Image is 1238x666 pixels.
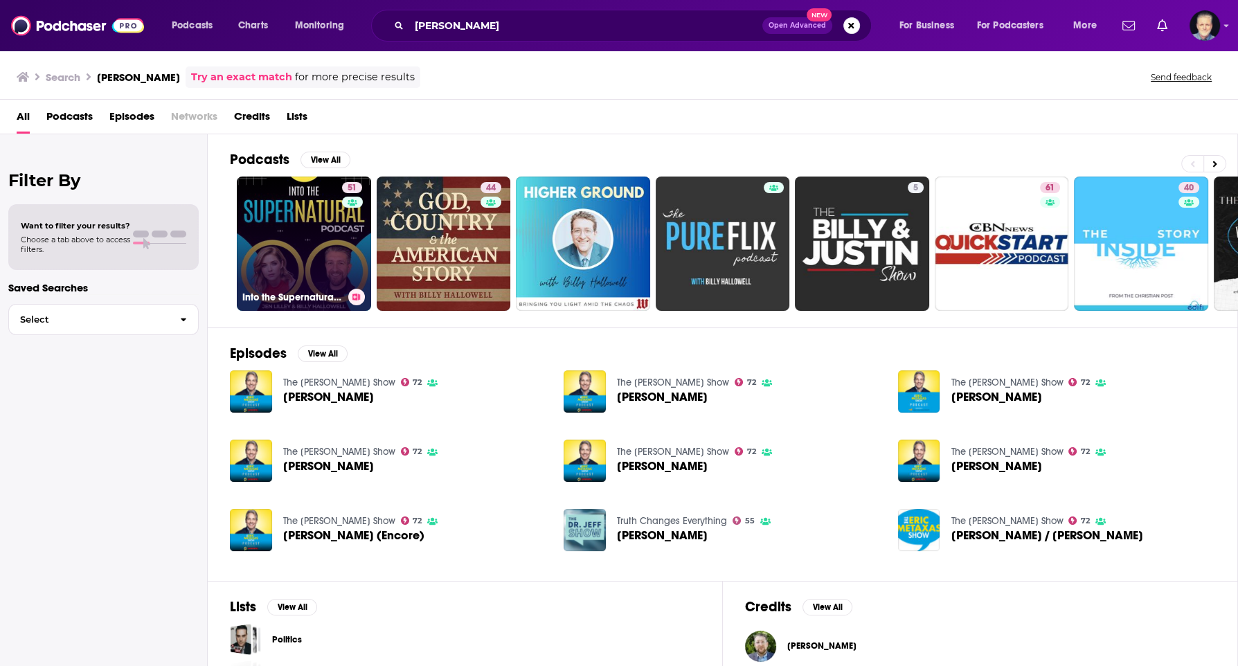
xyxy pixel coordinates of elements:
button: View All [802,599,852,615]
img: Podchaser - Follow, Share and Rate Podcasts [11,12,144,39]
a: Billy Hallowell / Star Parker [951,530,1142,541]
img: Billy Hallowell / Star Parker [898,509,940,551]
a: The Eric Metaxas Show [951,377,1063,388]
a: 72 [1068,447,1090,456]
a: 72 [401,516,422,525]
span: 72 [1081,379,1090,386]
a: Billy Hallowell [787,640,856,651]
h2: Podcasts [230,151,289,168]
h2: Credits [745,598,791,615]
div: Search podcasts, credits, & more... [384,10,885,42]
span: 72 [413,518,422,524]
img: Billy Hallowell [564,370,606,413]
button: View All [298,345,348,362]
h3: [PERSON_NAME] [97,71,180,84]
a: 5 [908,182,924,193]
span: Podcasts [172,16,213,35]
a: Billy Hallowell [564,440,606,482]
img: Billy Hallowell [564,509,606,551]
span: Want to filter your results? [21,221,130,231]
span: Credits [234,105,270,134]
button: open menu [285,15,362,37]
span: For Business [899,16,954,35]
span: Open Advanced [769,22,826,29]
a: Episodes [109,105,154,134]
a: 72 [1068,378,1090,386]
span: 72 [747,379,756,386]
a: The Eric Metaxas Show [283,446,395,458]
a: 55 [733,516,755,525]
span: More [1073,16,1097,35]
a: The Eric Metaxas Show [617,446,729,458]
a: 61 [1040,182,1060,193]
span: 72 [1081,449,1090,455]
a: All [17,105,30,134]
span: 44 [486,181,496,195]
a: Try an exact match [191,69,292,85]
span: 55 [745,518,755,524]
span: 61 [1046,181,1055,195]
span: Monitoring [295,16,344,35]
a: Billy Hallowell [283,391,374,403]
p: Saved Searches [8,281,199,294]
button: Show profile menu [1190,10,1220,41]
a: Lists [287,105,307,134]
a: 51 [342,182,362,193]
span: 72 [413,449,422,455]
span: [PERSON_NAME] [617,530,708,541]
span: [PERSON_NAME] [787,640,856,651]
a: Billy Hallowell [898,440,940,482]
h3: Into the Supernatural With [PERSON_NAME] & [PERSON_NAME] [242,291,343,303]
a: 72 [735,447,756,456]
a: Podcasts [46,105,93,134]
img: Billy Hallowell [745,631,776,662]
a: 44 [481,182,501,193]
a: Billy Hallowell [617,391,708,403]
span: Charts [238,16,268,35]
button: Open AdvancedNew [762,17,832,34]
span: Politics [230,624,261,655]
span: Choose a tab above to access filters. [21,235,130,254]
a: Show notifications dropdown [1151,14,1173,37]
span: 72 [413,379,422,386]
span: for more precise results [295,69,415,85]
button: open menu [162,15,231,37]
img: Billy Hallowell [230,440,272,482]
a: Billy Hallowell [283,460,374,472]
span: For Podcasters [977,16,1043,35]
button: View All [300,152,350,168]
a: 5 [795,177,929,311]
a: 51Into the Supernatural With [PERSON_NAME] & [PERSON_NAME] [237,177,371,311]
span: 40 [1184,181,1194,195]
button: open menu [968,15,1064,37]
span: 72 [747,449,756,455]
h2: Episodes [230,345,287,362]
a: 40 [1178,182,1199,193]
span: [PERSON_NAME] / [PERSON_NAME] [951,530,1142,541]
button: Select [8,304,199,335]
a: 44 [377,177,511,311]
button: open menu [890,15,971,37]
span: [PERSON_NAME] [283,460,374,472]
a: Truth Changes Everything [617,515,727,527]
img: Billy Hallowell [898,370,940,413]
a: 61 [935,177,1069,311]
img: Billy Hallowell [230,370,272,413]
h2: Filter By [8,170,199,190]
a: 72 [735,378,756,386]
span: Logged in as JonesLiterary [1190,10,1220,41]
a: The Eric Metaxas Show [951,515,1063,527]
span: 51 [348,181,357,195]
a: CreditsView All [745,598,852,615]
